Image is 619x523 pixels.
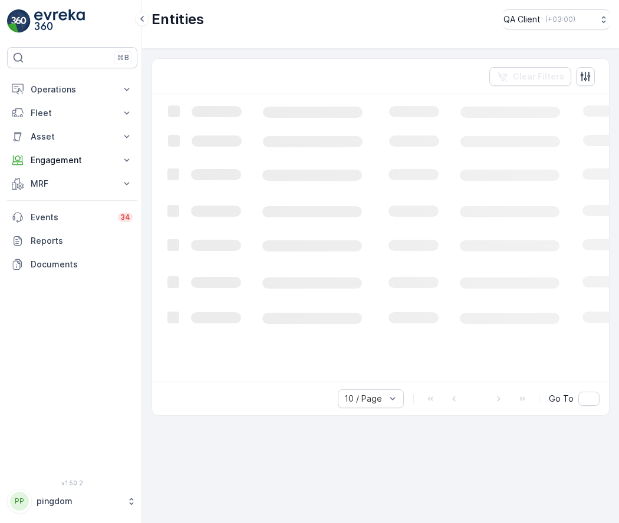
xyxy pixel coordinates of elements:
button: Asset [7,125,137,148]
p: ⌘B [117,53,129,62]
p: Reports [31,235,133,247]
span: v 1.50.2 [7,479,137,486]
p: Clear Filters [513,71,564,82]
button: Engagement [7,148,137,172]
p: MRF [31,178,114,190]
p: Operations [31,84,114,95]
span: Go To [549,393,574,405]
button: PPpingdom [7,489,137,514]
button: Fleet [7,101,137,125]
a: Events34 [7,206,137,229]
button: Operations [7,78,137,101]
img: logo [7,9,31,33]
button: Clear Filters [489,67,571,86]
a: Documents [7,253,137,276]
p: ( +03:00 ) [545,15,575,24]
div: PP [10,492,29,511]
p: Asset [31,131,114,143]
a: Reports [7,229,137,253]
img: logo_light-DOdMpM7g.png [34,9,85,33]
p: Engagement [31,154,114,166]
p: Events [31,211,111,223]
button: QA Client(+03:00) [503,9,610,29]
button: MRF [7,172,137,196]
p: Entities [152,10,204,29]
p: 34 [120,213,130,222]
p: QA Client [503,14,541,25]
p: pingdom [37,495,121,507]
p: Fleet [31,107,114,119]
p: Documents [31,259,133,270]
